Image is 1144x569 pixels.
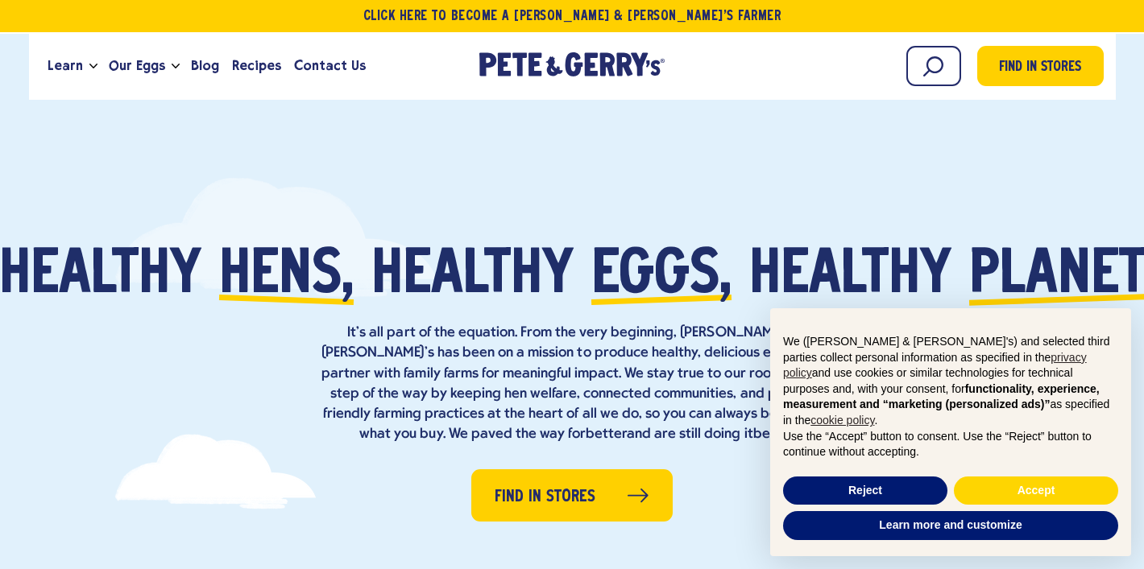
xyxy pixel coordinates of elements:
span: healthy [371,246,574,307]
span: Recipes [232,56,281,76]
button: Learn more and customize [783,511,1118,540]
a: Learn [41,44,89,88]
p: We ([PERSON_NAME] & [PERSON_NAME]'s) and selected third parties collect personal information as s... [783,334,1118,429]
p: It’s all part of the equation. From the very beginning, [PERSON_NAME] & [PERSON_NAME]’s has been ... [314,323,830,444]
span: eggs, [591,246,732,307]
button: Accept [954,476,1118,505]
button: Open the dropdown menu for Learn [89,64,97,69]
strong: better [586,427,627,442]
span: Our Eggs [109,56,165,76]
strong: best [753,427,782,442]
a: Find in Stores [471,469,673,522]
span: Contact Us [294,56,366,76]
a: Find in Stores [977,46,1104,86]
span: hens, [219,246,354,307]
span: Blog [191,56,219,76]
a: cookie policy [810,414,874,427]
button: Reject [783,476,947,505]
a: Blog [184,44,226,88]
span: Find in Stores [999,57,1081,79]
span: Learn [48,56,83,76]
button: Open the dropdown menu for Our Eggs [172,64,180,69]
span: Find in Stores [495,484,595,509]
a: Contact Us [288,44,372,88]
a: Our Eggs [102,44,172,88]
input: Search [906,46,961,86]
a: Recipes [226,44,288,88]
span: healthy [749,246,951,307]
p: Use the “Accept” button to consent. Use the “Reject” button to continue without accepting. [783,429,1118,460]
